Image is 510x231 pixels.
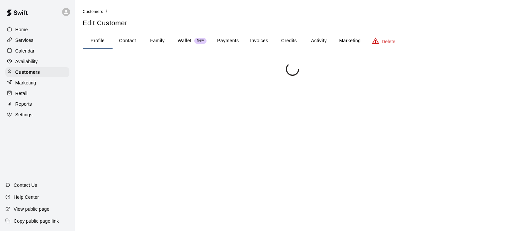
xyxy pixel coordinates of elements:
button: Family [142,33,172,49]
button: Credits [274,33,304,49]
a: Customers [5,67,69,77]
a: Marketing [5,78,69,88]
button: Profile [83,33,113,49]
button: Payments [212,33,244,49]
h5: Edit Customer [83,19,502,28]
div: basic tabs example [83,33,502,49]
nav: breadcrumb [83,8,502,15]
a: Availability [5,57,69,66]
a: Reports [5,99,69,109]
a: Retail [5,88,69,98]
p: Copy public page link [14,218,59,224]
button: Contact [113,33,142,49]
p: Delete [382,38,395,45]
a: Services [5,35,69,45]
button: Activity [304,33,334,49]
li: / [106,8,107,15]
span: New [194,39,207,43]
p: Wallet [178,37,192,44]
p: Help Center [14,194,39,200]
a: Settings [5,110,69,120]
p: Customers [15,69,40,75]
button: Marketing [334,33,366,49]
a: Home [5,25,69,35]
p: Calendar [15,48,35,54]
p: Reports [15,101,32,107]
button: Invoices [244,33,274,49]
p: Services [15,37,34,44]
p: Retail [15,90,28,97]
p: Contact Us [14,182,37,188]
p: Marketing [15,79,36,86]
p: Settings [15,111,33,118]
a: Calendar [5,46,69,56]
p: Home [15,26,28,33]
a: Customers [83,9,103,14]
p: Availability [15,58,38,65]
p: View public page [14,206,49,212]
